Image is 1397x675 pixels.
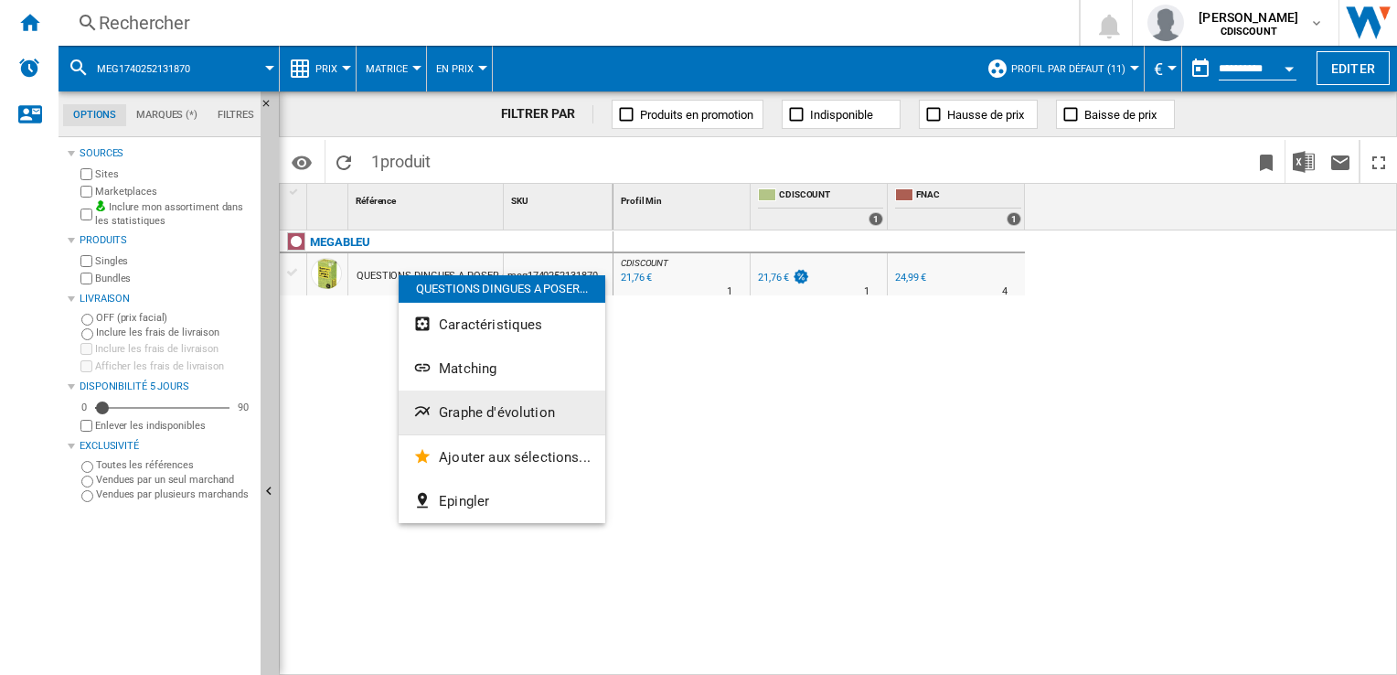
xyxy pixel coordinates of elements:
div: QUESTIONS DINGUES A POSER... [399,275,605,303]
span: Ajouter aux sélections... [439,449,591,466]
button: Ajouter aux sélections... [399,435,605,479]
button: Graphe d'évolution [399,391,605,434]
span: Epingler [439,493,489,509]
button: Caractéristiques [399,303,605,347]
span: Graphe d'évolution [439,404,555,421]
button: Epingler... [399,479,605,523]
span: Matching [439,360,496,377]
span: Caractéristiques [439,316,542,333]
button: Matching [399,347,605,391]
